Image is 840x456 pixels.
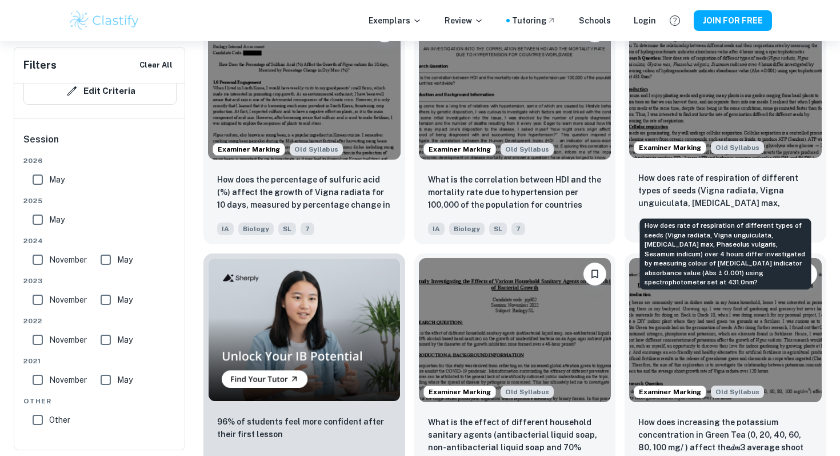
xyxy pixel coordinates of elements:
span: 2023 [23,276,177,286]
span: 2026 [23,156,177,166]
div: Starting from the May 2025 session, the Biology IA requirements have changed. It's OK to refer to... [711,386,764,398]
span: 7 [301,223,314,235]
img: Biology IA example thumbnail: How does rate of respiration of differen [629,13,822,157]
h6: Filters [23,57,57,73]
span: Biology [449,223,485,235]
p: Review [445,14,483,27]
p: Exemplars [369,14,422,27]
span: November [49,374,87,386]
img: Biology IA example thumbnail: How does increasing the potassium concen [629,258,822,402]
div: Starting from the May 2025 session, the Biology IA requirements have changed. It's OK to refer to... [501,143,554,156]
p: 96% of students feel more confident after their first lesson [217,415,391,441]
span: Examiner Marking [424,387,495,397]
span: SL [489,223,507,235]
span: 2021 [23,356,177,366]
h6: Session [23,133,177,156]
span: Old Syllabus [501,386,554,398]
a: Examiner MarkingStarting from the May 2025 session, the Biology IA requirements have changed. It'... [625,10,826,244]
span: Old Syllabus [290,143,343,156]
img: Biology IA example thumbnail: What is the effect of different househol [419,258,611,402]
span: Examiner Marking [634,387,706,397]
span: 2024 [23,236,177,246]
span: Other [49,414,70,426]
a: Schools [579,14,611,27]
img: Biology IA example thumbnail: What is the correlation between HDI and [419,15,611,159]
a: Examiner MarkingStarting from the May 2025 session, the Biology IA requirements have changed. It'... [414,10,616,244]
span: IA [428,223,445,235]
p: How does increasing the potassium concentration in Green Tea (0, 20, 40, 60, 80, 100 mg/ ) affect... [638,416,813,455]
span: Other [23,396,177,406]
span: Examiner Marking [213,144,285,154]
span: Old Syllabus [501,143,554,156]
div: Starting from the May 2025 session, the Biology IA requirements have changed. It's OK to refer to... [501,386,554,398]
a: Tutoring [512,14,556,27]
span: May [117,334,133,346]
span: May [117,294,133,306]
span: November [49,294,87,306]
p: How does rate of respiration of different types of seeds (Vigna radiata, Vigna unguiculata, Glyci... [638,172,813,211]
p: What is the effect of different household sanitary agents (antibacterial liquid soap, non-antibac... [428,416,602,455]
button: Help and Feedback [665,11,685,30]
span: May [49,213,65,226]
p: What is the correlation between HDI and the mortality rate due to hypertension per 100,000 of the... [428,173,602,212]
div: Starting from the May 2025 session, the Biology IA requirements have changed. It's OK to refer to... [711,141,764,154]
img: Biology IA example thumbnail: How does the percentage of sulfuric acid [208,15,401,159]
img: Thumbnail [208,258,401,402]
img: Clastify logo [68,9,141,32]
button: Please log in to bookmark exemplars [583,263,606,286]
a: Examiner MarkingStarting from the May 2025 session, the Biology IA requirements have changed. It'... [203,10,405,244]
p: How does the percentage of sulfuric acid (%) affect the growth of Vigna radiata for 10 days, meas... [217,173,391,212]
span: SL [278,223,296,235]
span: 2025 [23,196,177,206]
button: JOIN FOR FREE [694,10,772,31]
button: Edit Criteria [23,77,177,105]
span: 2022 [23,316,177,326]
span: May [117,374,133,386]
a: Login [634,14,656,27]
span: Biology [238,223,274,235]
span: May [49,173,65,186]
span: November [49,253,87,266]
div: How does rate of respiration of different types of seeds (Vigna radiata, Vigna unguiculata, [MEDI... [640,219,811,290]
div: Starting from the May 2025 session, the Biology IA requirements have changed. It's OK to refer to... [290,143,343,156]
span: Examiner Marking [424,144,495,154]
span: IA [217,223,234,235]
span: Old Syllabus [711,141,764,154]
span: Examiner Marking [634,142,706,153]
span: 7 [511,223,525,235]
span: Old Syllabus [711,386,764,398]
span: May [117,253,133,266]
span: November [49,334,87,346]
button: Clear All [137,57,175,74]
